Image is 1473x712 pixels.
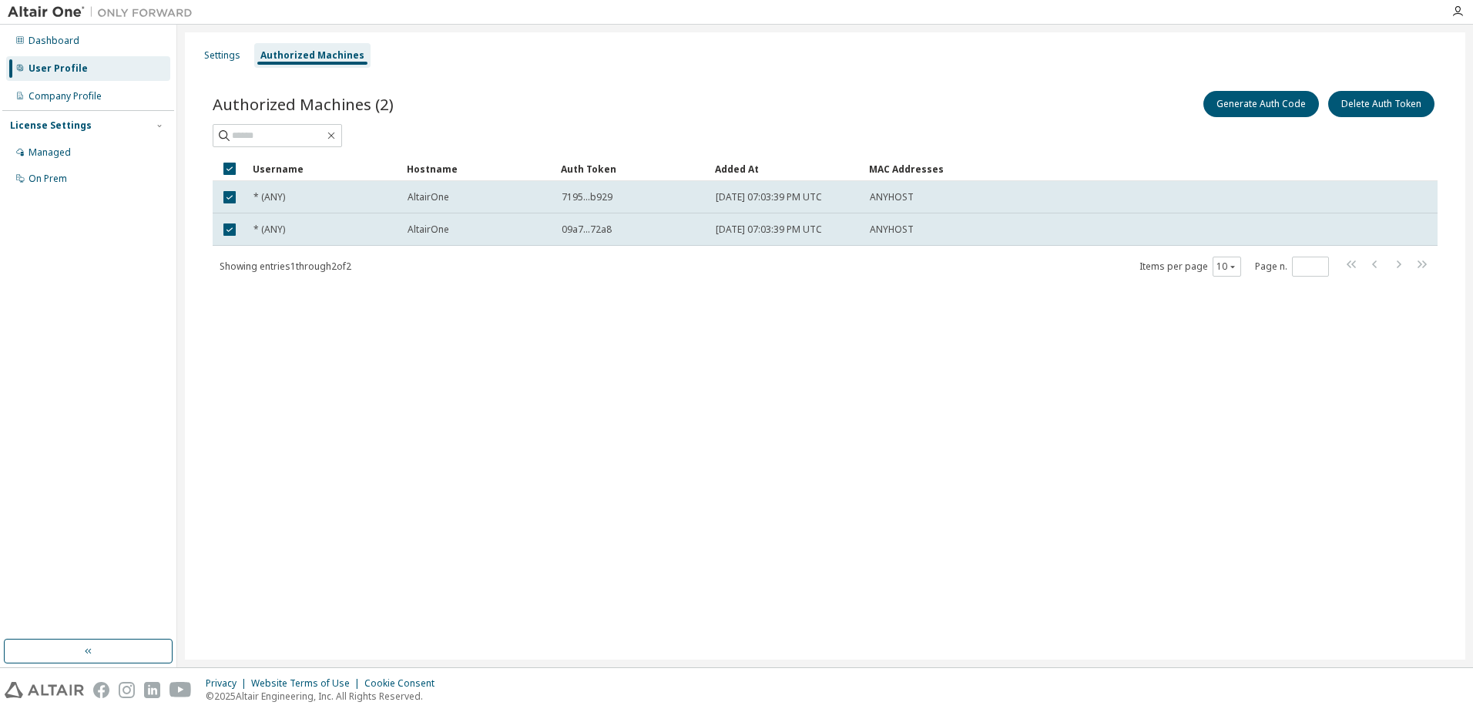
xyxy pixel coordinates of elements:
button: Generate Auth Code [1203,91,1319,117]
div: Managed [29,146,71,159]
img: linkedin.svg [144,682,160,698]
span: ANYHOST [870,223,914,236]
div: Privacy [206,677,251,690]
p: © 2025 Altair Engineering, Inc. All Rights Reserved. [206,690,444,703]
span: * (ANY) [253,223,285,236]
span: Showing entries 1 through 2 of 2 [220,260,351,273]
div: Authorized Machines [260,49,364,62]
div: Settings [204,49,240,62]
span: AltairOne [408,191,449,203]
span: 09a7...72a8 [562,223,612,236]
div: Dashboard [29,35,79,47]
div: License Settings [10,119,92,132]
img: Altair One [8,5,200,20]
span: * (ANY) [253,191,285,203]
div: Hostname [407,156,549,181]
button: Delete Auth Token [1328,91,1434,117]
div: User Profile [29,62,88,75]
div: Website Terms of Use [251,677,364,690]
img: facebook.svg [93,682,109,698]
div: Added At [715,156,857,181]
span: Page n. [1255,257,1329,277]
span: 7195...b929 [562,191,612,203]
div: On Prem [29,173,67,185]
div: MAC Addresses [869,156,1276,181]
span: ANYHOST [870,191,914,203]
div: Company Profile [29,90,102,102]
img: instagram.svg [119,682,135,698]
span: [DATE] 07:03:39 PM UTC [716,191,822,203]
div: Auth Token [561,156,703,181]
button: 10 [1216,260,1237,273]
span: Authorized Machines (2) [213,93,394,115]
img: altair_logo.svg [5,682,84,698]
img: youtube.svg [169,682,192,698]
span: AltairOne [408,223,449,236]
span: Items per page [1139,257,1241,277]
div: Username [253,156,394,181]
div: Cookie Consent [364,677,444,690]
span: [DATE] 07:03:39 PM UTC [716,223,822,236]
